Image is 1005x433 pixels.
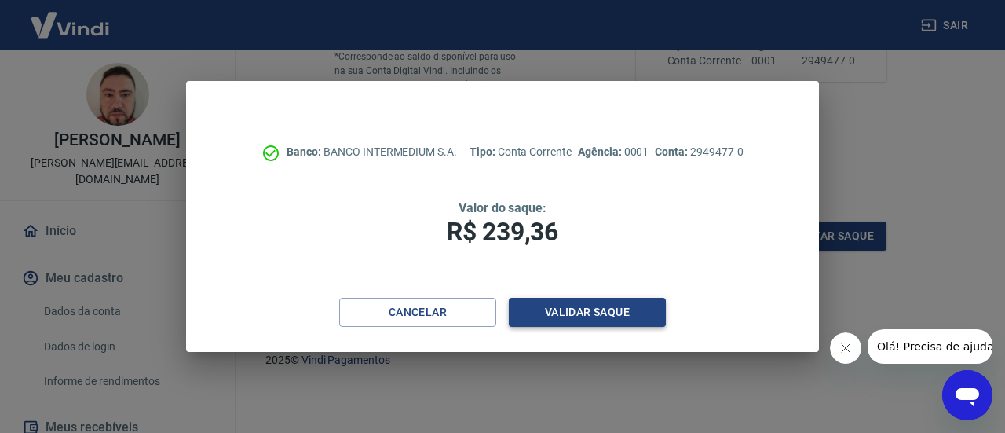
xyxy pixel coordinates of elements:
span: Tipo: [470,145,498,158]
span: R$ 239,36 [447,217,558,247]
iframe: Mensagem da empresa [868,329,992,364]
span: Agência: [578,145,624,158]
button: Cancelar [339,298,496,327]
span: Banco: [287,145,323,158]
iframe: Fechar mensagem [830,332,861,364]
p: Conta Corrente [470,144,572,160]
span: Conta: [655,145,690,158]
span: Olá! Precisa de ajuda? [9,11,132,24]
iframe: Botão para abrir a janela de mensagens [942,370,992,420]
button: Validar saque [509,298,666,327]
span: Valor do saque: [459,200,546,215]
p: 0001 [578,144,649,160]
p: 2949477-0 [655,144,743,160]
p: BANCO INTERMEDIUM S.A. [287,144,457,160]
